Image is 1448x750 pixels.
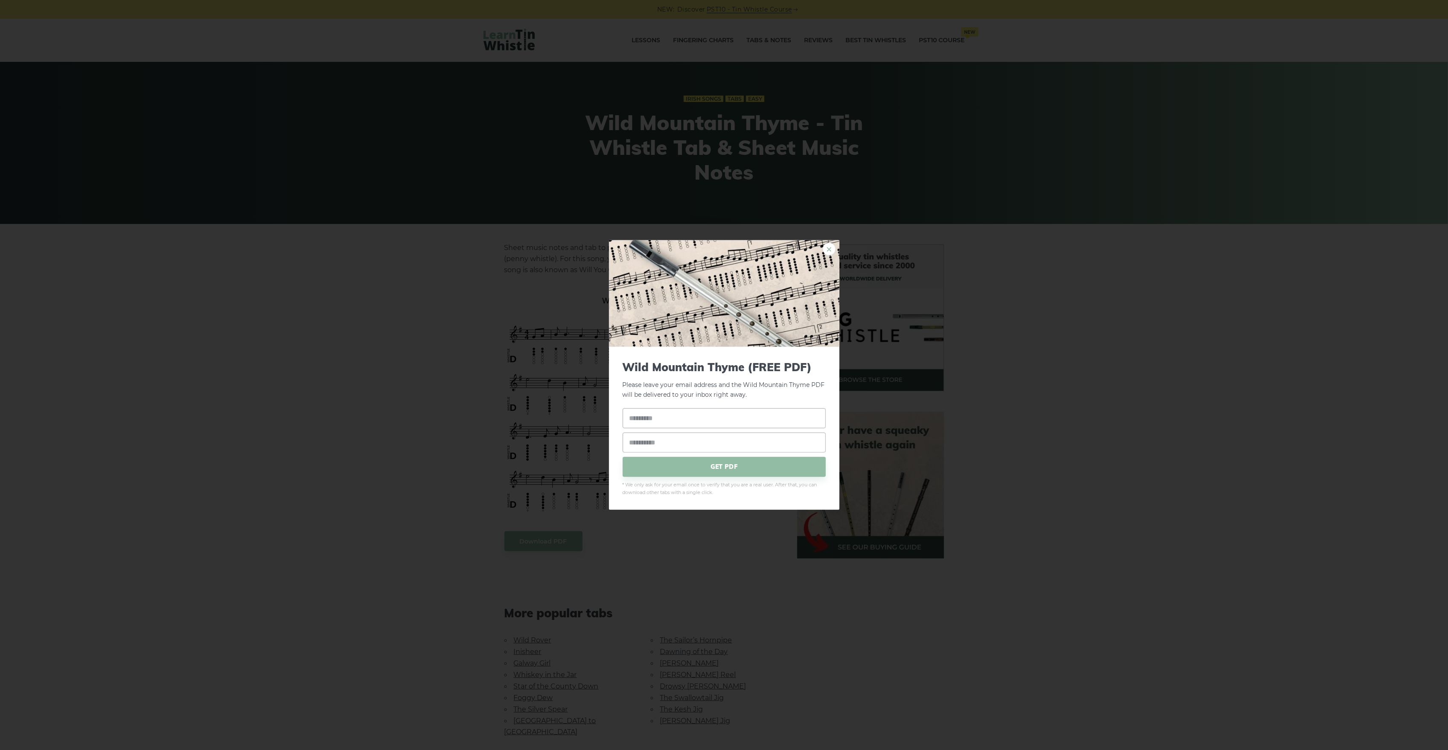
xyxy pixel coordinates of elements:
[609,240,839,347] img: Tin Whistle Tab Preview
[623,360,826,400] p: Please leave your email address and the Wild Mountain Thyme PDF will be delivered to your inbox r...
[623,360,826,374] span: Wild Mountain Thyme (FREE PDF)
[823,243,836,256] a: ×
[623,456,826,477] span: GET PDF
[623,481,826,496] span: * We only ask for your email once to verify that you are a real user. After that, you can downloa...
